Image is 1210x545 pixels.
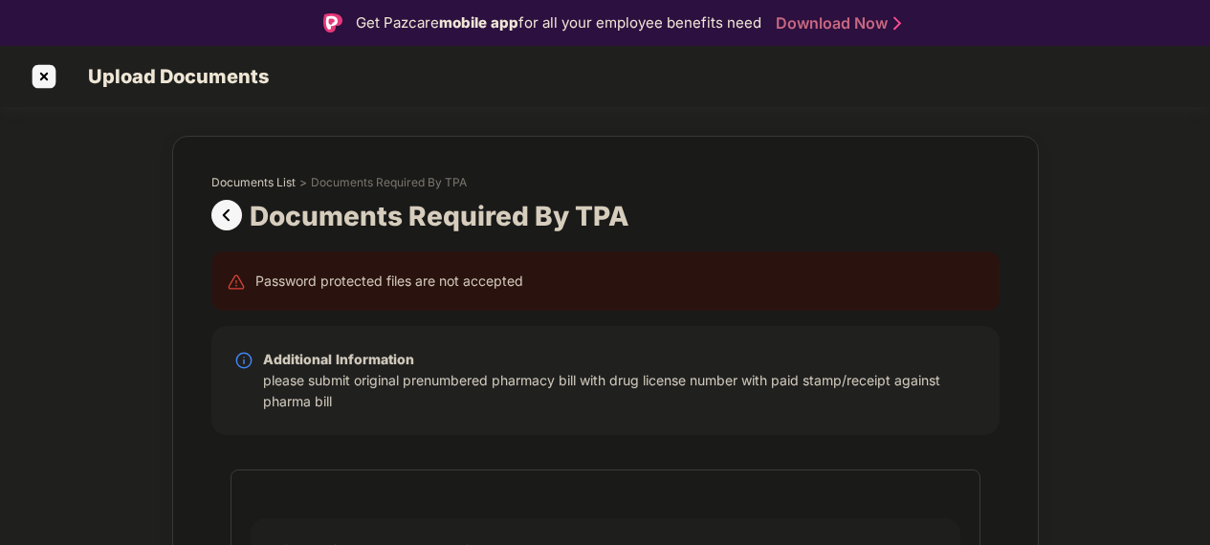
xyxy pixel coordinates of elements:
div: Documents Required By TPA [250,200,637,232]
div: Password protected files are not accepted [255,271,523,292]
a: Download Now [776,13,895,33]
img: svg+xml;base64,PHN2ZyB4bWxucz0iaHR0cDovL3d3dy53My5vcmcvMjAwMC9zdmciIHdpZHRoPSIyNCIgaGVpZ2h0PSIyNC... [227,272,246,292]
div: please submit original prenumbered pharmacy bill with drug license number with paid stamp/receipt... [263,370,977,412]
b: Additional Information [263,351,414,367]
div: Documents Required By TPA [311,175,467,190]
img: Stroke [893,13,901,33]
strong: mobile app [439,13,518,32]
div: Get Pazcare for all your employee benefits need [356,11,761,34]
div: > [299,175,307,190]
img: svg+xml;base64,PHN2ZyBpZD0iUHJldi0zMngzMiIgeG1sbnM9Imh0dHA6Ly93d3cudzMub3JnLzIwMDAvc3ZnIiB3aWR0aD... [211,200,250,230]
img: svg+xml;base64,PHN2ZyBpZD0iSW5mby0yMHgyMCIgeG1sbnM9Imh0dHA6Ly93d3cudzMub3JnLzIwMDAvc3ZnIiB3aWR0aD... [234,351,253,370]
img: Logo [323,13,342,33]
span: Upload Documents [69,65,278,88]
img: svg+xml;base64,PHN2ZyBpZD0iQ3Jvc3MtMzJ4MzIiIHhtbG5zPSJodHRwOi8vd3d3LnczLm9yZy8yMDAwL3N2ZyIgd2lkdG... [29,61,59,92]
div: Documents List [211,175,296,190]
